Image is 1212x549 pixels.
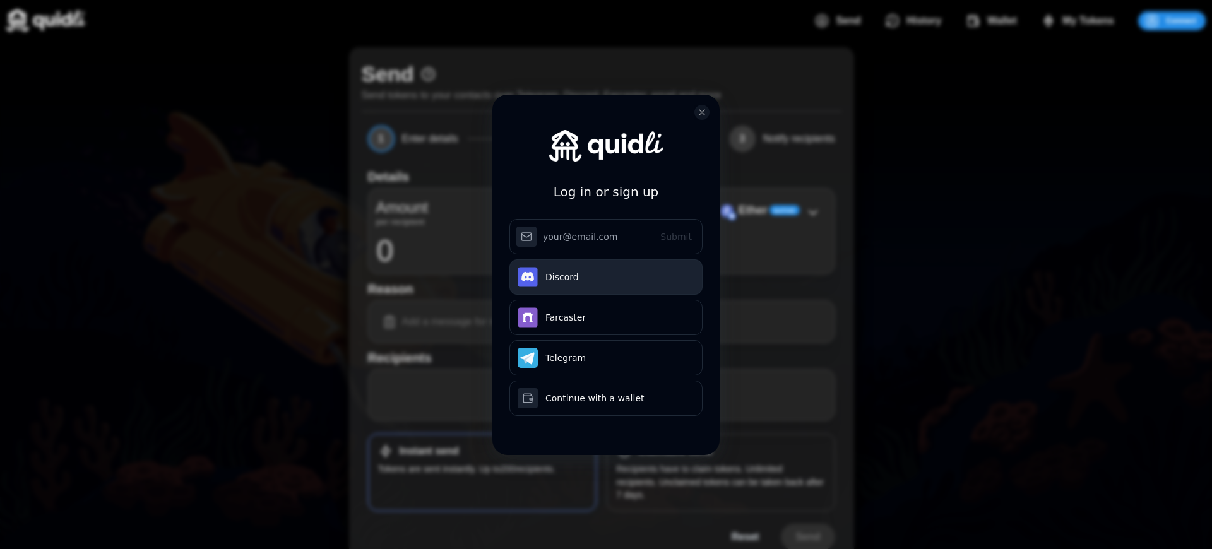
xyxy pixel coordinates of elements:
[660,232,692,242] span: Submit
[509,381,703,416] button: Continue with a wallet
[545,391,694,406] div: Continue with a wallet
[509,259,703,295] button: Discord
[509,300,703,335] button: Farcaster
[509,219,703,254] input: Submit
[650,221,703,252] button: Submit
[694,105,710,120] button: close modal
[549,130,663,162] img: Quidli Dapp - Dev logo
[509,340,703,375] button: Telegram
[554,182,659,202] h3: Log in or sign up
